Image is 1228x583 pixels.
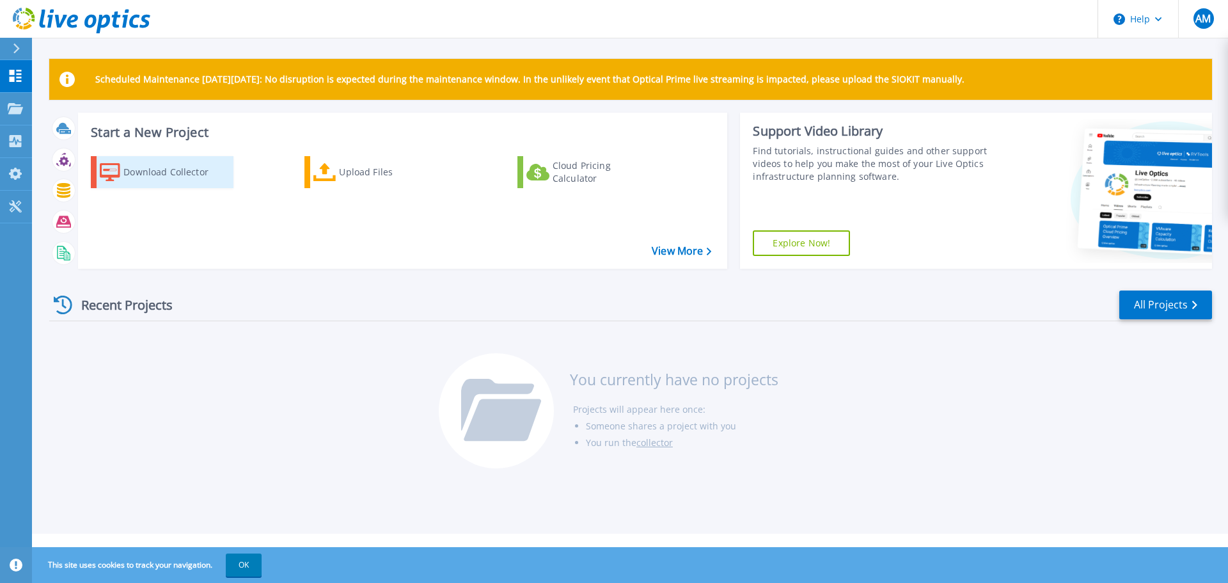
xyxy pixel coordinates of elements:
[1119,291,1212,319] a: All Projects
[636,436,673,449] a: collector
[586,435,778,451] li: You run the
[652,245,711,257] a: View More
[753,123,993,140] div: Support Video Library
[91,156,233,188] a: Download Collector
[553,159,655,185] div: Cloud Pricing Calculator
[573,401,778,418] li: Projects will appear here once:
[753,230,850,256] a: Explore Now!
[517,156,660,188] a: Cloud Pricing Calculator
[91,125,711,140] h3: Start a New Project
[95,74,964,84] p: Scheduled Maintenance [DATE][DATE]: No disruption is expected during the maintenance window. In t...
[339,159,441,185] div: Upload Files
[226,554,262,577] button: OK
[49,289,190,321] div: Recent Projects
[753,145,993,183] div: Find tutorials, instructional guides and other support videos to help you make the most of your L...
[586,418,778,435] li: Someone shares a project with you
[304,156,447,188] a: Upload Files
[570,372,778,387] h3: You currently have no projects
[123,159,226,185] div: Download Collector
[1195,13,1211,24] span: AM
[35,554,262,577] span: This site uses cookies to track your navigation.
